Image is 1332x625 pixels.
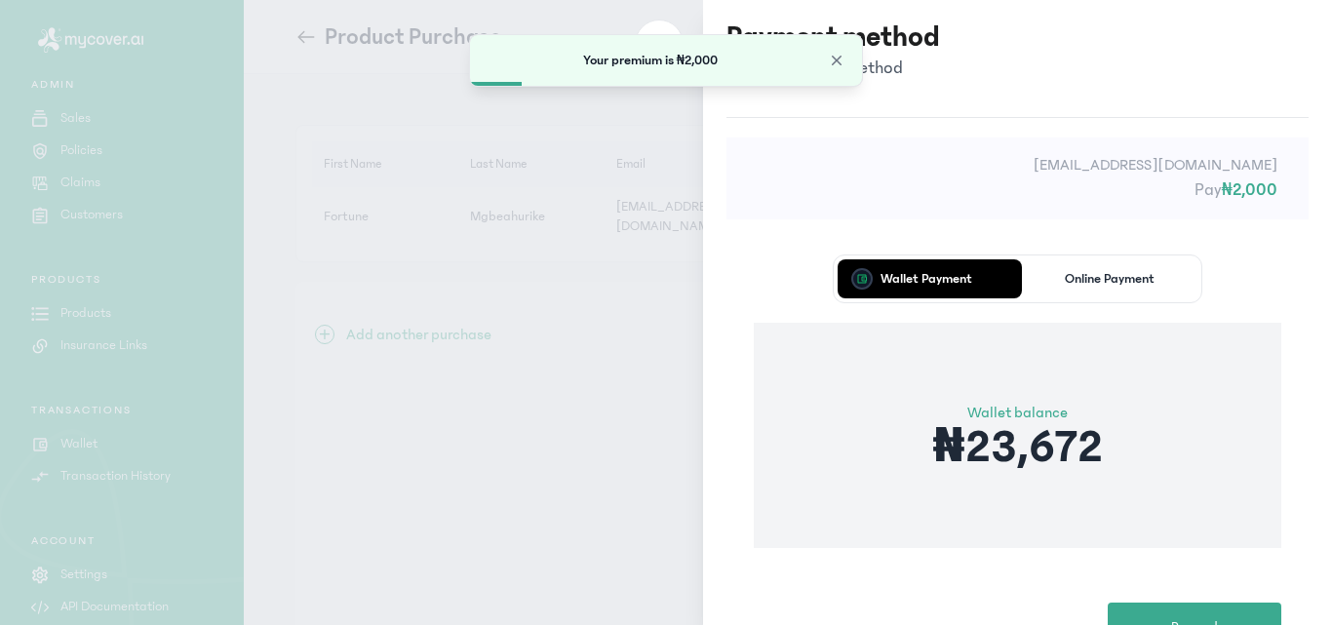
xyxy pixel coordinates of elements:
[1065,272,1155,286] p: Online Payment
[932,424,1102,471] p: ₦23,672
[1022,259,1198,298] button: Online Payment
[881,272,972,286] p: Wallet Payment
[838,259,1014,298] button: Wallet Payment
[827,51,846,70] button: Close
[1222,180,1277,200] span: ₦2,000
[758,176,1277,204] p: Pay
[758,153,1277,176] p: [EMAIL_ADDRESS][DOMAIN_NAME]
[583,53,719,68] span: Your premium is ₦2,000
[932,401,1102,424] p: Wallet balance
